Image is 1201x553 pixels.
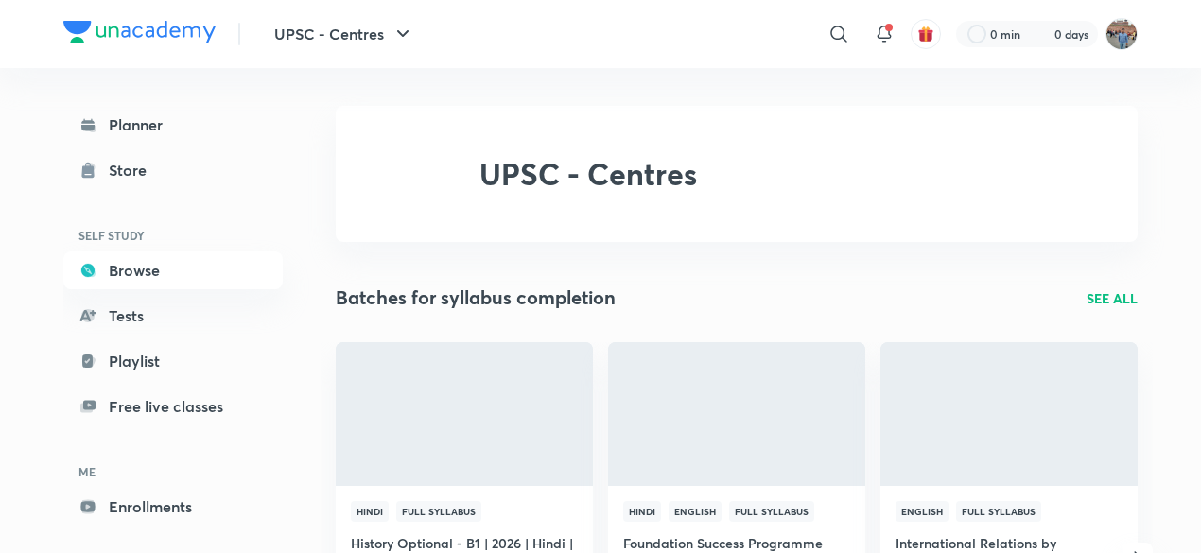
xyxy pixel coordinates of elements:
[63,106,283,144] a: Planner
[109,159,158,181] div: Store
[479,156,697,192] h2: UPSC - Centres
[381,144,442,204] img: UPSC - Centres
[1032,25,1051,43] img: streak
[63,488,283,526] a: Enrollments
[1105,18,1138,50] img: Gangesh Yadav
[63,456,283,488] h6: ME
[956,501,1041,522] span: Full Syllabus
[63,219,283,251] h6: SELF STUDY
[63,21,216,48] a: Company Logo
[63,342,283,380] a: Playlist
[911,19,941,49] button: avatar
[623,501,661,522] span: Hindi
[351,501,389,522] span: Hindi
[605,340,867,487] img: Thumbnail
[63,388,283,425] a: Free live classes
[63,297,283,335] a: Tests
[336,284,616,312] h2: Batches for syllabus completion
[917,26,934,43] img: avatar
[63,21,216,43] img: Company Logo
[63,151,283,189] a: Store
[396,501,481,522] span: Full Syllabus
[896,501,949,522] span: English
[63,251,283,289] a: Browse
[1087,288,1138,308] a: SEE ALL
[333,340,595,487] img: Thumbnail
[669,501,722,522] span: English
[878,340,1140,487] img: Thumbnail
[729,501,814,522] span: Full Syllabus
[263,15,426,53] button: UPSC - Centres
